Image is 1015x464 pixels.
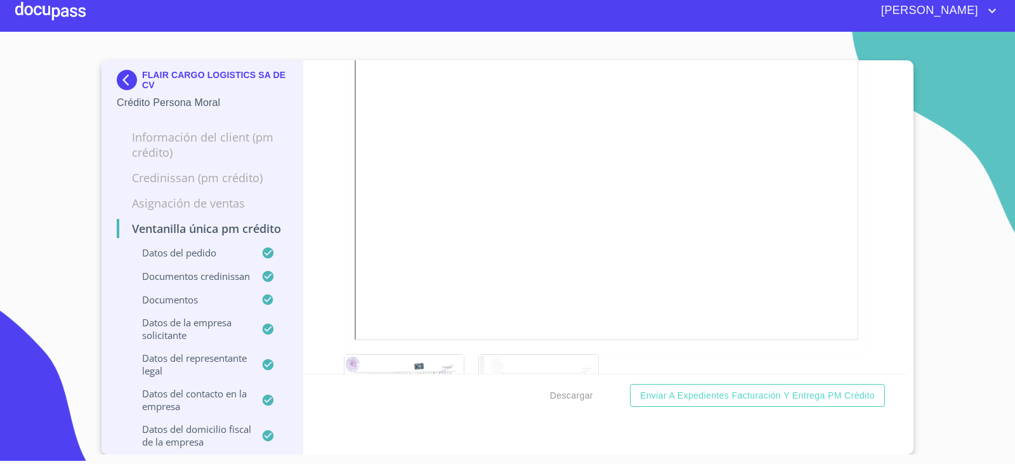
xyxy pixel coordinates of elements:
span: Descargar [550,388,593,404]
img: Acta Constitutiva con poderes [344,355,464,436]
button: Enviar a Expedientes Facturación y Entrega PM crédito [630,384,885,408]
span: [PERSON_NAME] [872,1,985,21]
p: Información del Client (PM crédito) [117,129,287,160]
p: Ventanilla única PM crédito [117,221,287,236]
p: Documentos [117,293,261,306]
p: Datos del contacto en la empresa [117,387,261,413]
p: Crédito Persona Moral [117,95,287,110]
div: FLAIR CARGO LOGISTICS SA DE CV [117,70,287,95]
p: Datos del pedido [117,246,261,259]
button: Descargar [545,384,598,408]
p: Credinissan (PM crédito) [117,170,287,185]
p: Datos de la empresa solicitante [117,316,261,341]
p: Documentos CrediNissan [117,270,261,282]
p: Asignación de Ventas [117,196,287,211]
span: Enviar a Expedientes Facturación y Entrega PM crédito [640,388,875,404]
button: account of current user [872,1,1000,21]
img: Docupass spot blue [117,70,142,90]
p: Datos del representante legal [117,352,261,377]
p: Datos del domicilio fiscal de la empresa [117,423,261,448]
p: FLAIR CARGO LOGISTICS SA DE CV [142,70,287,90]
